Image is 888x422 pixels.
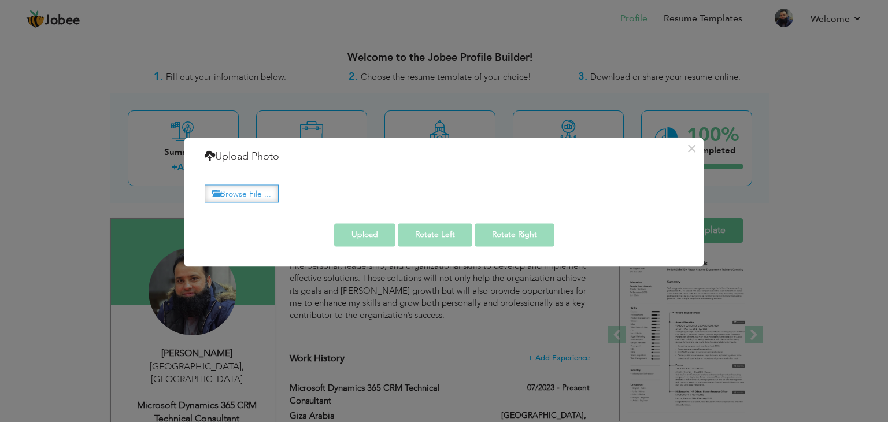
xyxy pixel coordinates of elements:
[475,224,554,247] button: Rotate Right
[398,224,472,247] button: Rotate Left
[334,224,395,247] button: Upload
[205,149,279,164] h4: Upload Photo
[205,184,279,202] label: Browse File ...
[682,139,701,158] button: ×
